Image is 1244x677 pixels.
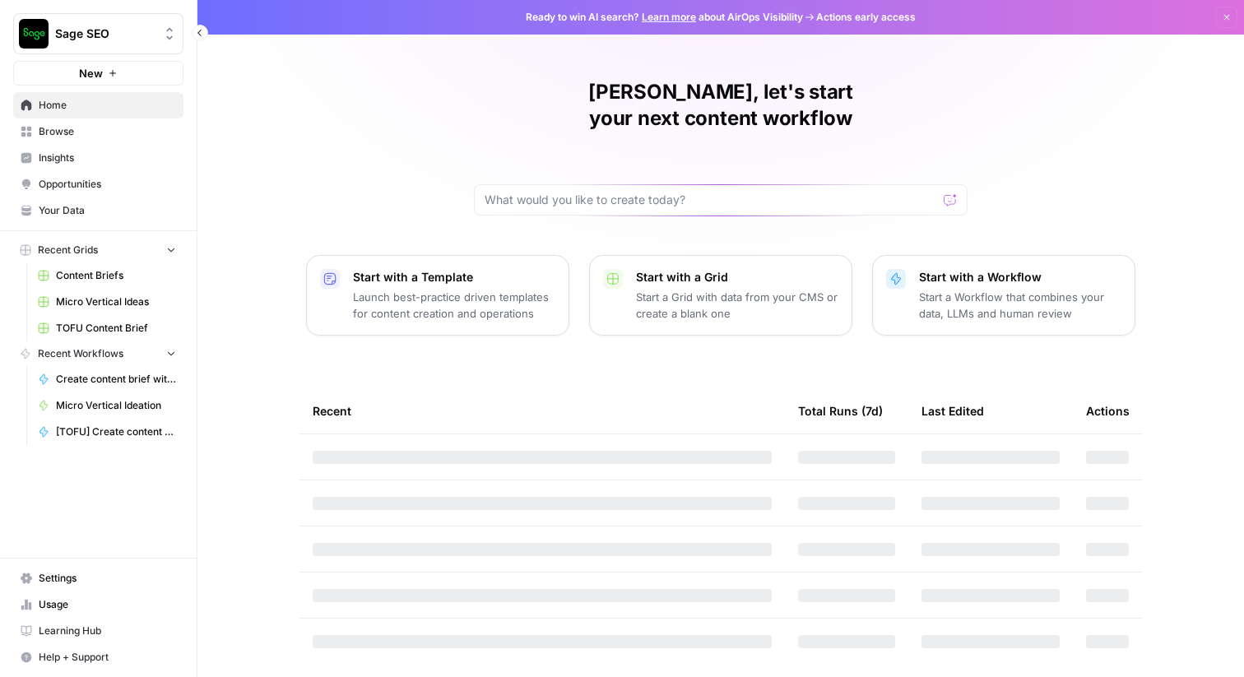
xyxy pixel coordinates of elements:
p: Start with a Workflow [919,269,1121,285]
a: Micro Vertical Ideas [30,289,183,315]
div: Recent [313,388,772,434]
div: Actions [1086,388,1130,434]
span: [TOFU] Create content brief with internal links_Rob M Testing [56,424,176,439]
span: Actions early access [816,10,916,25]
span: Create content brief with internal links [56,372,176,387]
button: Workspace: Sage SEO [13,13,183,54]
a: Settings [13,565,183,591]
button: Recent Workflows [13,341,183,366]
button: Start with a WorkflowStart a Workflow that combines your data, LLMs and human review [872,255,1135,336]
button: Recent Grids [13,238,183,262]
a: Learn more [642,11,696,23]
button: Start with a TemplateLaunch best-practice driven templates for content creation and operations [306,255,569,336]
a: Opportunities [13,171,183,197]
img: Sage SEO Logo [19,19,49,49]
a: [TOFU] Create content brief with internal links_Rob M Testing [30,419,183,445]
span: Opportunities [39,177,176,192]
button: Start with a GridStart a Grid with data from your CMS or create a blank one [589,255,852,336]
span: Ready to win AI search? about AirOps Visibility [526,10,803,25]
span: Sage SEO [55,26,155,42]
a: Home [13,92,183,118]
span: Home [39,98,176,113]
a: TOFU Content Brief [30,315,183,341]
p: Start a Grid with data from your CMS or create a blank one [636,289,838,322]
a: Usage [13,591,183,618]
p: Start with a Grid [636,269,838,285]
a: Create content brief with internal links [30,366,183,392]
span: Your Data [39,203,176,218]
span: Learning Hub [39,624,176,638]
a: Your Data [13,197,183,224]
div: Total Runs (7d) [798,388,883,434]
span: Micro Vertical Ideas [56,294,176,309]
span: Micro Vertical Ideation [56,398,176,413]
span: New [79,65,103,81]
input: What would you like to create today? [485,192,937,208]
h1: [PERSON_NAME], let's start your next content workflow [474,79,968,132]
span: Content Briefs [56,268,176,283]
span: Browse [39,124,176,139]
button: New [13,61,183,86]
p: Start a Workflow that combines your data, LLMs and human review [919,289,1121,322]
span: Insights [39,151,176,165]
div: Last Edited [921,388,984,434]
a: Browse [13,118,183,145]
span: Settings [39,571,176,586]
span: Help + Support [39,650,176,665]
span: Usage [39,597,176,612]
a: Content Briefs [30,262,183,289]
p: Start with a Template [353,269,555,285]
span: Recent Grids [38,243,98,257]
a: Learning Hub [13,618,183,644]
p: Launch best-practice driven templates for content creation and operations [353,289,555,322]
button: Help + Support [13,644,183,670]
span: Recent Workflows [38,346,123,361]
a: Micro Vertical Ideation [30,392,183,419]
a: Insights [13,145,183,171]
span: TOFU Content Brief [56,321,176,336]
